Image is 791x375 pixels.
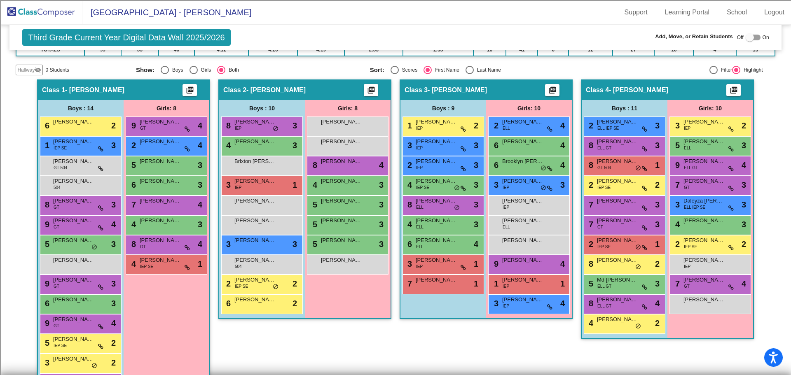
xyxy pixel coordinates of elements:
span: 2 [111,119,116,132]
div: BOOK [3,258,788,265]
span: 3 [560,179,565,191]
span: ELL [684,145,691,151]
span: 4 [560,258,565,270]
span: ELL [503,224,510,230]
div: Rename Outline [3,86,788,93]
span: 3 [474,218,478,231]
span: [PERSON_NAME] [53,137,94,146]
span: [PERSON_NAME] [321,256,362,264]
span: 3 [224,240,231,249]
mat-icon: picture_as_pdf [729,86,739,98]
span: [PERSON_NAME] [140,236,181,245]
span: do_not_disturb_alt [454,185,460,191]
span: [PERSON_NAME] [140,197,181,205]
span: 9 [673,161,680,170]
span: 3 [379,218,384,231]
span: IEP [416,165,423,171]
span: [PERSON_NAME] [321,197,362,205]
span: GT [597,224,603,230]
div: DELETE [3,206,788,213]
span: 4 [379,159,384,171]
span: 2 [587,240,593,249]
span: [PERSON_NAME] [234,118,276,126]
span: 9 [129,121,136,130]
span: 3 [405,141,412,150]
span: 2 [293,277,297,290]
span: 4 [405,180,412,189]
span: 3 [198,218,202,231]
span: 2 [742,119,746,132]
span: [PERSON_NAME] "[PERSON_NAME]" [PERSON_NAME] [597,137,638,146]
span: [PERSON_NAME] [234,256,276,264]
span: [PERSON_NAME] [53,217,94,225]
span: 3 [474,198,478,211]
div: Move To ... [3,34,788,42]
span: GT [54,204,59,210]
span: IEP [503,184,509,191]
span: - [PERSON_NAME] [609,86,668,94]
div: Magazine [3,130,788,138]
span: 3 [742,198,746,211]
mat-radio-group: Select an option [136,66,364,74]
span: On [763,34,769,41]
span: 3 [293,139,297,151]
span: [PERSON_NAME] [416,118,457,126]
span: IEP [416,125,423,131]
span: [PERSON_NAME] [502,236,543,245]
span: [PERSON_NAME] [502,197,543,205]
span: [PERSON_NAME] [53,256,94,264]
div: Options [3,49,788,56]
span: ELL GT [597,145,611,151]
span: [PERSON_NAME] [502,256,543,264]
span: Md [PERSON_NAME] [597,276,638,284]
span: [PERSON_NAME] [321,118,362,126]
span: 4 [560,159,565,171]
span: 3 [474,159,478,171]
span: [PERSON_NAME] [502,276,543,284]
span: do_not_disturb_alt [91,244,97,251]
span: 3 [111,277,116,290]
mat-icon: picture_as_pdf [548,86,557,98]
div: Girls: 8 [305,100,391,116]
div: Both [225,66,239,74]
span: [PERSON_NAME] [597,197,638,205]
span: [PERSON_NAME] [683,137,725,146]
span: 2 [655,258,660,270]
span: do_not_disturb_alt [541,165,546,172]
span: 4 [129,220,136,229]
span: [PERSON_NAME] [53,276,94,284]
span: 8 [224,121,231,130]
span: 8 [587,161,593,170]
span: 4 [111,218,116,231]
span: 9 [492,259,498,268]
span: Hallway [17,66,35,74]
div: Last Name [474,66,501,74]
div: Newspaper [3,138,788,145]
span: 3 [673,200,680,209]
span: 6 [492,141,498,150]
span: IEP [416,263,423,270]
span: 504 [54,184,61,191]
span: [PERSON_NAME] [502,137,543,146]
div: Boys : 9 [400,100,486,116]
span: 2 [587,121,593,130]
div: Sort New > Old [3,27,788,34]
span: [PERSON_NAME] [321,137,362,146]
div: Delete [3,42,788,49]
span: 6 [492,161,498,170]
span: 3 [474,139,478,151]
div: CANCEL [3,176,788,184]
mat-icon: picture_as_pdf [366,86,376,98]
button: Print Students Details [726,84,741,96]
span: IEP SE [597,184,611,191]
span: 4 [560,119,565,132]
div: Girls: 10 [667,100,753,116]
input: Search outlines [3,11,76,19]
span: 2 [492,121,498,130]
span: 2 [742,238,746,250]
span: - [PERSON_NAME] [428,86,487,94]
span: [PERSON_NAME] [683,236,725,245]
span: 8 [587,259,593,268]
span: [PERSON_NAME][DEMOGRAPHIC_DATA] [683,157,725,165]
span: [PERSON_NAME] [140,157,181,165]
